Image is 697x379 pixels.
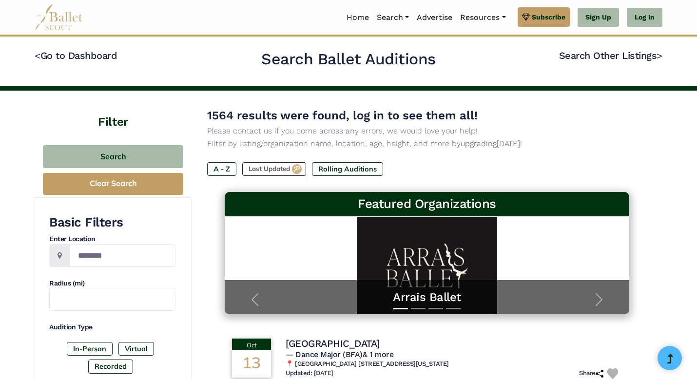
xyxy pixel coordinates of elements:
[393,303,408,314] button: Slide 1
[456,7,509,28] a: Resources
[234,290,620,305] a: Arrais Ballet
[627,8,662,27] a: Log In
[343,7,373,28] a: Home
[657,49,662,61] code: >
[242,162,306,176] label: Last Updated
[559,50,662,61] a: Search Other Listings>
[207,137,647,150] p: Filter by listing/organization name, location, age, height, and more by [DATE]!
[207,125,647,137] p: Please contact us if you come across any errors, we would love your help!
[232,196,621,212] h3: Featured Organizations
[207,109,478,122] span: 1564 results were found, log in to see them all!
[312,162,383,176] label: Rolling Auditions
[579,369,603,378] h6: Share
[522,12,530,22] img: gem.svg
[232,350,271,378] div: 13
[286,350,393,359] span: — Dance Major (BFA)
[35,91,192,131] h4: Filter
[88,360,133,373] label: Recorded
[35,49,40,61] code: <
[43,173,183,195] button: Clear Search
[232,339,271,350] div: Oct
[261,49,436,70] h2: Search Ballet Auditions
[578,8,619,27] a: Sign Up
[446,303,461,314] button: Slide 4
[518,7,570,27] a: Subscribe
[411,303,426,314] button: Slide 2
[413,7,456,28] a: Advertise
[363,350,393,359] a: & 1 more
[43,145,183,168] button: Search
[532,12,565,22] span: Subscribe
[67,342,113,356] label: In-Person
[461,139,497,148] a: upgrading
[118,342,154,356] label: Virtual
[49,322,175,332] h4: Audition Type
[49,214,175,231] h3: Basic Filters
[49,279,175,288] h4: Radius (mi)
[35,50,117,61] a: <Go to Dashboard
[428,303,443,314] button: Slide 3
[286,337,380,350] h4: [GEOGRAPHIC_DATA]
[373,7,413,28] a: Search
[286,369,333,378] h6: Updated: [DATE]
[49,234,175,244] h4: Enter Location
[207,162,236,176] label: A - Z
[286,360,622,368] h6: 📍 [GEOGRAPHIC_DATA] [STREET_ADDRESS][US_STATE]
[70,244,175,267] input: Location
